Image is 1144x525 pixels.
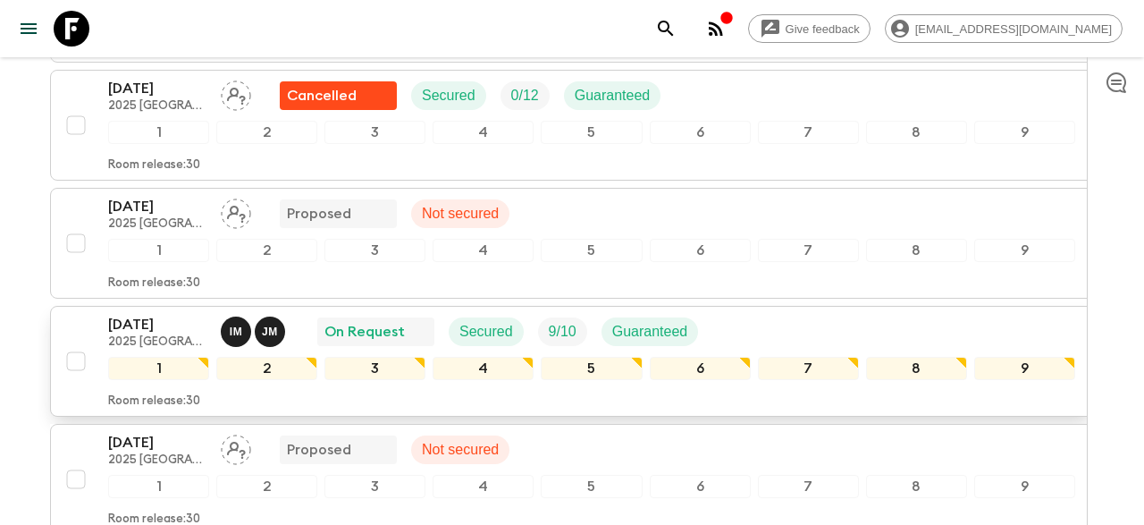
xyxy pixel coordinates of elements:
[974,239,1075,262] div: 9
[108,432,206,453] p: [DATE]
[50,306,1094,417] button: [DATE]2025 [GEOGRAPHIC_DATA] (Jun - Nov)Iddy Masoud Kilanga, Joachim MukunguOn RequestSecuredTrip...
[866,121,967,144] div: 8
[324,475,425,498] div: 3
[422,203,499,224] p: Not secured
[216,239,317,262] div: 2
[411,436,509,464] div: Not secured
[758,239,859,262] div: 7
[758,475,859,498] div: 7
[216,121,317,144] div: 2
[108,121,209,144] div: 1
[50,70,1094,181] button: [DATE]2025 [GEOGRAPHIC_DATA] (Jun - Nov)Assign pack leaderFlash Pack cancellationSecuredTrip Fill...
[648,11,684,47] button: search adventures
[230,325,243,339] p: I M
[262,325,278,339] p: J M
[758,121,859,144] div: 7
[541,475,642,498] div: 5
[612,321,688,343] p: Guaranteed
[776,22,870,36] span: Give feedback
[287,439,351,461] p: Proposed
[411,81,486,110] div: Secured
[650,475,751,498] div: 6
[549,321,576,343] p: 9 / 10
[748,14,871,43] a: Give feedback
[433,475,534,498] div: 4
[221,317,289,347] button: IMJM
[11,11,46,47] button: menu
[324,121,425,144] div: 3
[324,321,405,343] p: On Request
[324,357,425,380] div: 3
[287,203,351,224] p: Proposed
[650,357,751,380] div: 6
[221,86,251,100] span: Assign pack leader
[758,357,859,380] div: 7
[650,121,751,144] div: 6
[108,335,206,350] p: 2025 [GEOGRAPHIC_DATA] (Jun - Nov)
[50,188,1094,299] button: [DATE]2025 [GEOGRAPHIC_DATA] (Jun - Nov)Assign pack leaderProposedNot secured123456789Room releas...
[221,204,251,218] span: Assign pack leader
[221,322,289,336] span: Iddy Masoud Kilanga, Joachim Mukungu
[108,217,206,232] p: 2025 [GEOGRAPHIC_DATA] (Jun - Nov)
[866,357,967,380] div: 8
[108,78,206,99] p: [DATE]
[324,239,425,262] div: 3
[422,85,475,106] p: Secured
[541,357,642,380] div: 5
[108,276,200,291] p: Room release: 30
[108,158,200,173] p: Room release: 30
[541,239,642,262] div: 5
[433,239,534,262] div: 4
[541,121,642,144] div: 5
[885,14,1123,43] div: [EMAIL_ADDRESS][DOMAIN_NAME]
[422,439,499,461] p: Not secured
[433,357,534,380] div: 4
[216,475,317,498] div: 2
[280,81,397,110] div: Flash Pack cancellation
[974,121,1075,144] div: 9
[459,321,513,343] p: Secured
[216,357,317,380] div: 2
[287,85,357,106] p: Cancelled
[974,357,1075,380] div: 9
[866,475,967,498] div: 8
[108,394,200,409] p: Room release: 30
[500,81,550,110] div: Trip Fill
[108,239,209,262] div: 1
[905,22,1122,36] span: [EMAIL_ADDRESS][DOMAIN_NAME]
[108,475,209,498] div: 1
[108,453,206,468] p: 2025 [GEOGRAPHIC_DATA] (Jun - Nov)
[411,199,509,228] div: Not secured
[108,314,206,335] p: [DATE]
[974,475,1075,498] div: 9
[433,121,534,144] div: 4
[650,239,751,262] div: 6
[108,99,206,114] p: 2025 [GEOGRAPHIC_DATA] (Jun - Nov)
[221,440,251,454] span: Assign pack leader
[449,318,524,346] div: Secured
[108,357,209,380] div: 1
[575,85,651,106] p: Guaranteed
[866,239,967,262] div: 8
[538,318,587,346] div: Trip Fill
[511,85,539,106] p: 0 / 12
[108,196,206,217] p: [DATE]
